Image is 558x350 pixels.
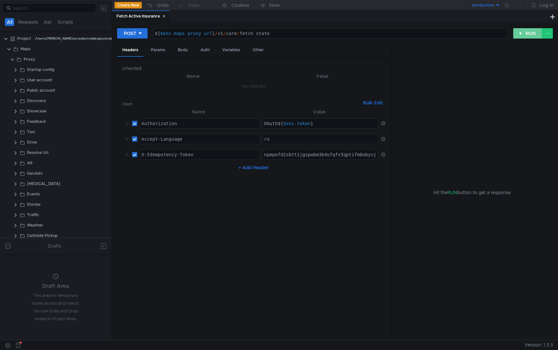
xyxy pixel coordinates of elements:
[27,86,55,95] div: Public account
[360,99,385,107] button: Bulk Edit
[116,13,166,20] div: Fetch Active Insurance
[217,44,245,56] div: Variables
[42,18,54,26] button: Api
[231,1,249,9] div: Cookies
[27,220,43,230] div: Weather
[48,242,61,250] div: Drafts
[27,106,46,116] div: Showcase
[27,158,32,168] div: AR
[122,64,385,72] h6: Inherited
[27,231,58,240] div: Curbside Pickup
[433,189,511,196] span: Hit the button to get a response
[27,117,46,126] div: Feedback
[127,72,259,80] th: Name
[117,44,143,57] div: Headers
[146,44,170,56] div: Params
[5,18,14,26] button: All
[27,210,39,220] div: Traffic
[27,179,60,189] div: [MEDICAL_DATA]
[188,1,200,9] div: Redo
[27,65,55,75] div: Startup config
[17,34,31,43] div: Project
[269,3,280,7] div: Save
[122,100,360,108] h6: Own
[27,169,42,178] div: GeoAdv
[35,34,147,43] div: /Users/[PERSON_NAME]/arcadia/mobile/geo/endpoint/testmace/Project
[27,189,40,199] div: Events
[27,127,35,137] div: Taxi
[472,2,494,8] div: production
[27,200,41,209] div: Stories
[248,44,269,56] div: Other
[16,18,40,26] button: Requests
[174,0,204,10] button: Redo
[12,5,92,12] input: Search...
[20,44,30,54] div: Maps
[447,190,457,195] span: RUN
[242,83,265,89] nz-embed-empty: No Results
[124,30,136,37] div: POST
[540,1,553,9] div: Log In
[513,28,542,39] button: RUN
[173,44,193,56] div: Body
[55,18,75,26] button: Scripts
[157,1,169,9] div: Undo
[115,2,142,8] button: Create New
[195,44,215,56] div: Auth
[236,164,272,171] button: + Add Header
[260,108,378,116] th: Value
[27,96,46,106] div: Discovery
[117,28,148,39] button: POST
[27,137,37,147] div: Drive
[142,0,174,10] button: Undo
[27,75,52,85] div: User account
[259,72,385,80] th: Value
[27,148,48,157] div: Resolve Url
[137,108,260,116] th: Name
[24,54,35,64] div: Proxy
[525,340,553,350] span: Version: 1.3.3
